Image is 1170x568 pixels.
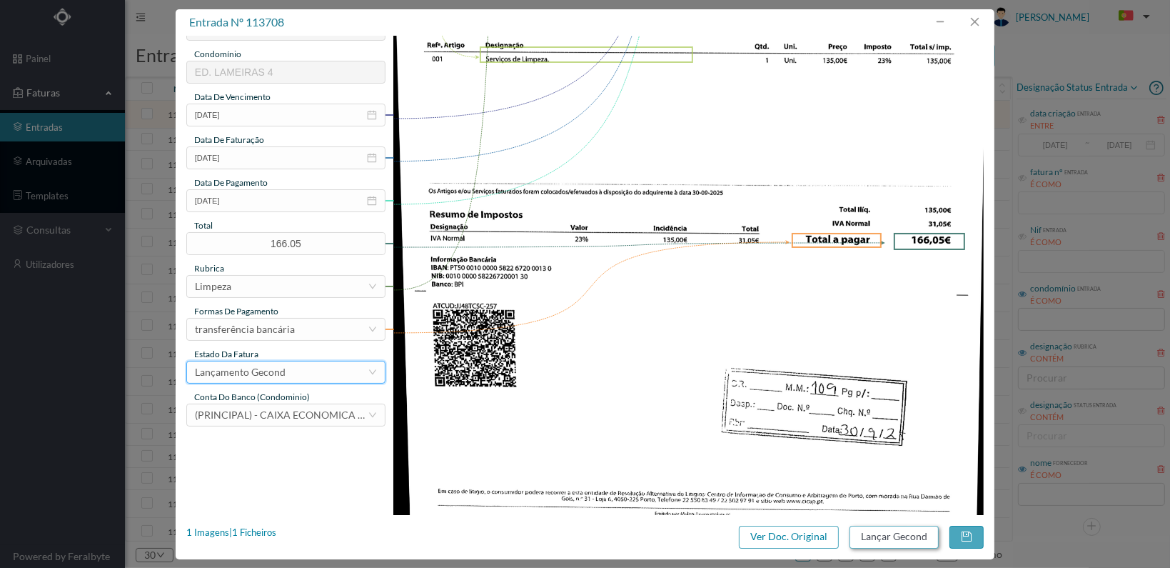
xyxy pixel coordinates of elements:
[186,526,276,540] div: 1 Imagens | 1 Ficheiros
[195,409,527,421] span: (PRINCIPAL) - CAIXA ECONOMICA MONTEPIO GERAL ([FINANCIAL_ID])
[1107,5,1156,28] button: PT
[194,349,258,359] span: estado da fatura
[368,411,377,419] i: icon: down
[189,15,284,29] span: entrada nº 113708
[849,526,939,549] button: Lançar Gecond
[195,276,231,297] div: Limpeza
[367,196,377,206] i: icon: calendar
[195,362,286,383] div: Lançamento Gecond
[368,325,377,334] i: icon: down
[368,368,377,377] i: icon: down
[194,392,310,402] span: conta do banco (condominio)
[367,110,377,120] i: icon: calendar
[194,91,271,102] span: data de vencimento
[194,177,268,188] span: data de pagamento
[368,282,377,291] i: icon: down
[194,220,213,231] span: total
[367,153,377,163] i: icon: calendar
[194,134,264,145] span: data de faturação
[739,526,839,549] button: Ver Doc. Original
[195,319,295,340] div: transferência bancária
[194,263,224,274] span: rubrica
[194,306,278,317] span: Formas de Pagamento
[194,49,241,59] span: condomínio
